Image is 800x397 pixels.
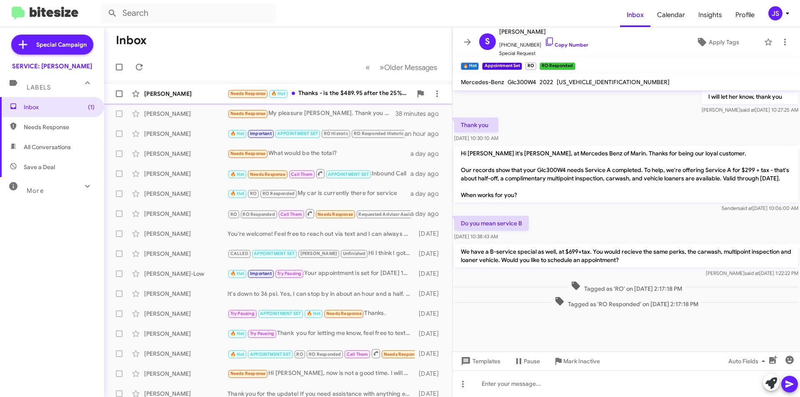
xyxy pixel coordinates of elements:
div: Thanks - is the $489.95 after the 25% discount? Or would the net price be $367.46? [227,89,412,98]
small: RO [525,62,536,70]
button: Next [375,59,442,76]
a: Calendar [650,3,692,27]
div: [PERSON_NAME] [144,210,227,218]
span: (1) [88,103,95,111]
span: RO Responded [262,191,295,196]
span: All Conversations [24,143,71,151]
div: [DATE] [415,350,445,358]
div: What would be the total? [227,149,410,158]
span: Needs Response [230,91,266,96]
span: [DATE] 10:38:43 AM [454,233,498,240]
button: Previous [360,59,375,76]
button: Mark Inactive [547,354,607,369]
div: [DATE] [415,230,445,238]
span: Requested Advisor Assist [358,212,413,217]
span: RO Responded [242,212,275,217]
span: 🔥 Hot [230,131,245,136]
span: Tagged as 'RO' on [DATE] 2:17:18 PM [567,281,685,293]
span: 🔥 Hot [230,352,245,357]
div: [PERSON_NAME] [144,350,227,358]
span: APPOINTMENT SET [277,131,318,136]
div: [DATE] [415,250,445,258]
small: RO Responded [540,62,575,70]
span: said at [745,270,759,276]
button: Pause [507,354,547,369]
span: [PERSON_NAME] [300,251,337,256]
div: Hi [PERSON_NAME], now is not a good time. I will call you when I'm ready to bring my car in. Than... [227,369,415,378]
span: Templates [459,354,500,369]
span: 🔥 Hot [307,311,321,316]
span: Important [250,271,272,276]
span: RO [250,191,257,196]
span: 🔥 Hot [271,91,285,96]
div: It's down to 36 psi. Yes, I can stop by in about an hour and a half. Thanks [227,290,415,298]
div: Your appointment is set for [DATE] 10:00 AM with a loaner vehicle. We will see you then ! [227,269,415,278]
span: Sender [DATE] 10:06:00 AM [722,205,798,211]
div: [PERSON_NAME] [144,170,227,178]
div: [PERSON_NAME]-Low [144,270,227,278]
div: Yes [227,129,405,138]
div: [DATE] [415,270,445,278]
span: [PERSON_NAME] [DATE] 1:22:22 PM [706,270,798,276]
div: [PERSON_NAME] [144,110,227,118]
span: [DATE] 10:30:10 AM [454,135,498,141]
span: Call Them [347,352,368,357]
span: Call Them [280,212,302,217]
span: Needs Response [24,123,95,131]
small: Appointment Set [482,62,522,70]
span: [PERSON_NAME] [499,27,588,37]
span: RO [296,352,303,357]
span: Tagged as 'RO Responded' on [DATE] 2:17:18 PM [551,296,702,308]
div: My pleasure [PERSON_NAME]. Thank you very much!! [227,109,395,118]
span: Call Them [291,172,312,177]
div: SERVICE: [PERSON_NAME] [12,62,92,70]
div: [PERSON_NAME] [144,310,227,318]
button: JS [761,6,791,20]
span: said at [738,205,752,211]
div: Hi I think I got prepaid maintenance when I purchased my car [227,249,415,258]
span: said at [740,107,755,113]
span: Inbox [620,3,650,27]
span: Mercedes-Benz [461,78,504,86]
span: Insights [692,3,729,27]
span: Needs Response [384,352,419,357]
span: RO Responded [309,352,341,357]
span: Older Messages [384,63,437,72]
span: Special Request [499,49,588,57]
div: an hour ago [405,130,445,138]
span: Unfinished [343,251,366,256]
div: [PERSON_NAME] [144,290,227,298]
div: [PERSON_NAME] [144,150,227,158]
span: APPOINTMENT SET [260,311,301,316]
span: » [380,62,384,72]
span: Special Campaign [36,40,87,49]
span: APPOINTMENT SET [254,251,295,256]
span: RO [230,212,237,217]
span: Pause [524,354,540,369]
a: Special Campaign [11,35,93,55]
div: Inbound Call [227,168,410,179]
span: 🔥 Hot [230,271,245,276]
input: Search [101,3,276,23]
h1: Inbox [116,34,147,47]
span: Needs Response [326,311,362,316]
div: [DATE] [415,290,445,298]
span: Apply Tags [709,35,739,50]
div: You're welcome! Feel free to reach out via text and I can always make an appointment for you. [227,230,415,238]
p: Hi [PERSON_NAME] it's [PERSON_NAME], at Mercedes Benz of Marin. Thanks for being our loyal custom... [454,146,798,202]
p: We have a B-service special as well, at $699+tax. You would recieve the same perks, the carwash, ... [454,244,798,267]
p: Do you mean service B [454,216,529,231]
div: [PERSON_NAME] [144,250,227,258]
span: [US_VEHICLE_IDENTIFICATION_NUMBER] [557,78,670,86]
p: Thank you [454,117,498,132]
span: Glc300W4 [507,78,536,86]
button: Templates [452,354,507,369]
div: a day ago [410,150,445,158]
div: [PERSON_NAME] [144,370,227,378]
div: 38 minutes ago [395,110,445,118]
a: Profile [729,3,761,27]
nav: Page navigation example [361,59,442,76]
span: Needs Response [230,371,266,376]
